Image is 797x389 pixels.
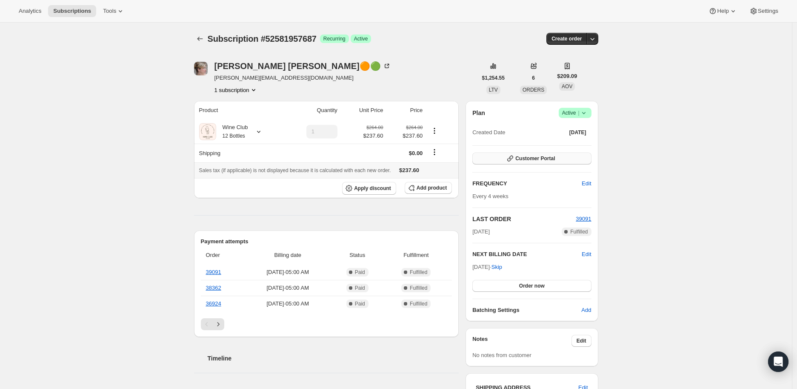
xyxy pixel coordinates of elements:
[744,5,783,17] button: Settings
[399,167,419,173] span: $237.60
[428,147,441,157] button: Shipping actions
[405,182,452,194] button: Add product
[472,179,582,188] h2: FREQUENCY
[703,5,742,17] button: Help
[223,133,245,139] small: 12 Bottles
[206,300,221,307] a: 36924
[519,282,545,289] span: Order now
[355,285,365,291] span: Paid
[354,35,368,42] span: Active
[214,86,258,94] button: Product actions
[194,144,283,162] th: Shipping
[201,318,452,330] nav: Pagination
[472,306,581,314] h6: Batching Settings
[472,109,485,117] h2: Plan
[477,72,510,84] button: $1,254.55
[323,35,346,42] span: Recurring
[472,280,591,292] button: Order now
[562,84,572,89] span: AOV
[216,123,248,140] div: Wine Club
[201,246,244,265] th: Order
[472,193,508,199] span: Every 4 weeks
[14,5,46,17] button: Analytics
[551,35,582,42] span: Create order
[355,300,365,307] span: Paid
[98,5,130,17] button: Tools
[208,354,459,363] h2: Timeline
[489,87,498,93] span: LTV
[472,352,531,358] span: No notes from customer
[557,72,577,81] span: $209.09
[199,167,391,173] span: Sales tax (if applicable) is not displayed because it is calculated with each new order.
[562,109,588,117] span: Active
[578,109,579,116] span: |
[758,8,778,14] span: Settings
[482,75,505,81] span: $1,254.55
[406,125,423,130] small: $264.00
[523,87,544,93] span: ORDERS
[491,263,502,271] span: Skip
[410,300,427,307] span: Fulfilled
[214,74,391,82] span: [PERSON_NAME][EMAIL_ADDRESS][DOMAIN_NAME]
[472,215,576,223] h2: LAST ORDER
[214,62,391,70] div: [PERSON_NAME] [PERSON_NAME]🟠🟢
[366,125,383,130] small: $264.00
[486,260,507,274] button: Skip
[582,250,591,259] button: Edit
[472,128,505,137] span: Created Date
[472,335,571,347] h3: Notes
[428,126,441,135] button: Product actions
[246,268,329,277] span: [DATE] · 05:00 AM
[194,101,283,120] th: Product
[527,72,540,84] button: 6
[564,127,591,138] button: [DATE]
[472,264,502,270] span: [DATE] ·
[410,285,427,291] span: Fulfilled
[581,306,591,314] span: Add
[340,101,386,120] th: Unit Price
[570,228,588,235] span: Fulfilled
[571,335,591,347] button: Edit
[199,123,216,140] img: product img
[768,352,788,372] div: Open Intercom Messenger
[577,177,596,190] button: Edit
[388,132,423,140] span: $237.60
[409,150,423,156] span: $0.00
[355,269,365,276] span: Paid
[48,5,96,17] button: Subscriptions
[576,216,591,222] a: 39091
[532,75,535,81] span: 6
[582,179,591,188] span: Edit
[576,215,591,223] button: 39091
[194,62,208,75] span: Jennifer Voss🟠🟢
[717,8,728,14] span: Help
[569,129,586,136] span: [DATE]
[385,251,447,259] span: Fulfillment
[410,269,427,276] span: Fulfilled
[53,8,91,14] span: Subscriptions
[103,8,116,14] span: Tools
[342,182,396,195] button: Apply discount
[208,34,317,43] span: Subscription #52581957687
[546,33,587,45] button: Create order
[363,132,383,140] span: $237.60
[246,300,329,308] span: [DATE] · 05:00 AM
[206,269,221,275] a: 39091
[417,184,447,191] span: Add product
[386,101,425,120] th: Price
[472,250,582,259] h2: NEXT BILLING DATE
[246,251,329,259] span: Billing date
[334,251,380,259] span: Status
[201,237,452,246] h2: Payment attempts
[246,284,329,292] span: [DATE] · 05:00 AM
[354,185,391,192] span: Apply discount
[576,303,596,317] button: Add
[283,101,340,120] th: Quantity
[515,155,555,162] span: Customer Portal
[577,337,586,344] span: Edit
[19,8,41,14] span: Analytics
[194,33,206,45] button: Subscriptions
[212,318,224,330] button: Next
[472,153,591,164] button: Customer Portal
